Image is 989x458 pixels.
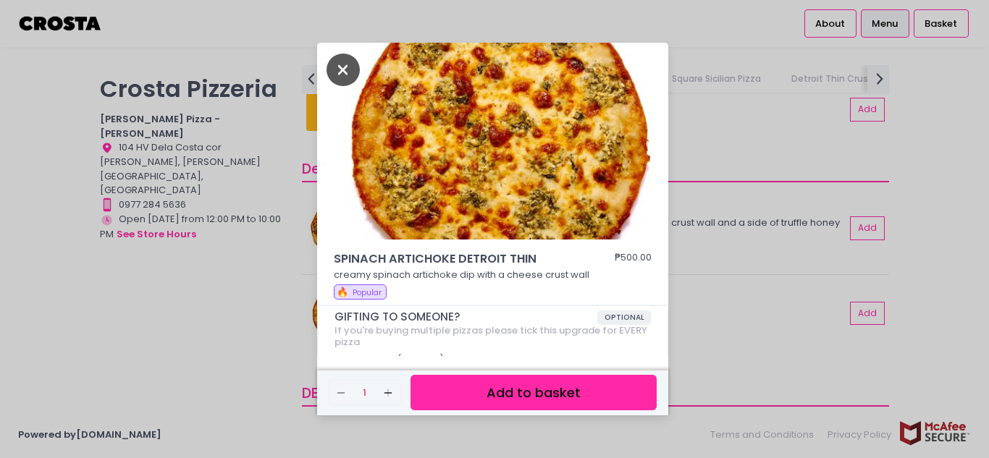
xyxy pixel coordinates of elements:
[334,325,652,347] div: If you're buying multiple pizzas please tick this upgrade for EVERY pizza
[327,62,360,76] button: Close
[334,353,444,365] span: Select up to 1 (optional)
[334,268,652,282] p: creamy spinach artichoke dip with a cheese crust wall
[411,375,657,410] button: Add to basket
[334,250,573,268] span: SPINACH ARTICHOKE DETROIT THIN
[337,285,348,299] span: 🔥
[615,250,652,268] div: ₱500.00
[597,310,652,325] span: OPTIONAL
[353,287,382,298] span: Popular
[317,43,668,239] img: SPINACH ARTICHOKE DETROIT THIN
[334,310,597,323] span: GIFTING TO SOMEONE?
